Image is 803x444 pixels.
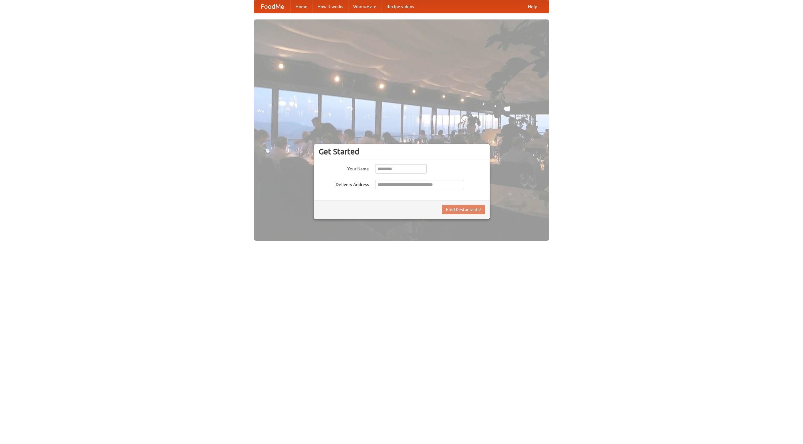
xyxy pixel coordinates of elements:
a: Help [523,0,542,13]
a: Recipe videos [381,0,419,13]
label: Delivery Address [319,180,369,188]
label: Your Name [319,164,369,172]
a: Who we are [348,0,381,13]
a: Home [290,0,312,13]
a: FoodMe [254,0,290,13]
button: Find Restaurants! [442,205,485,214]
h3: Get Started [319,147,485,156]
a: How it works [312,0,348,13]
